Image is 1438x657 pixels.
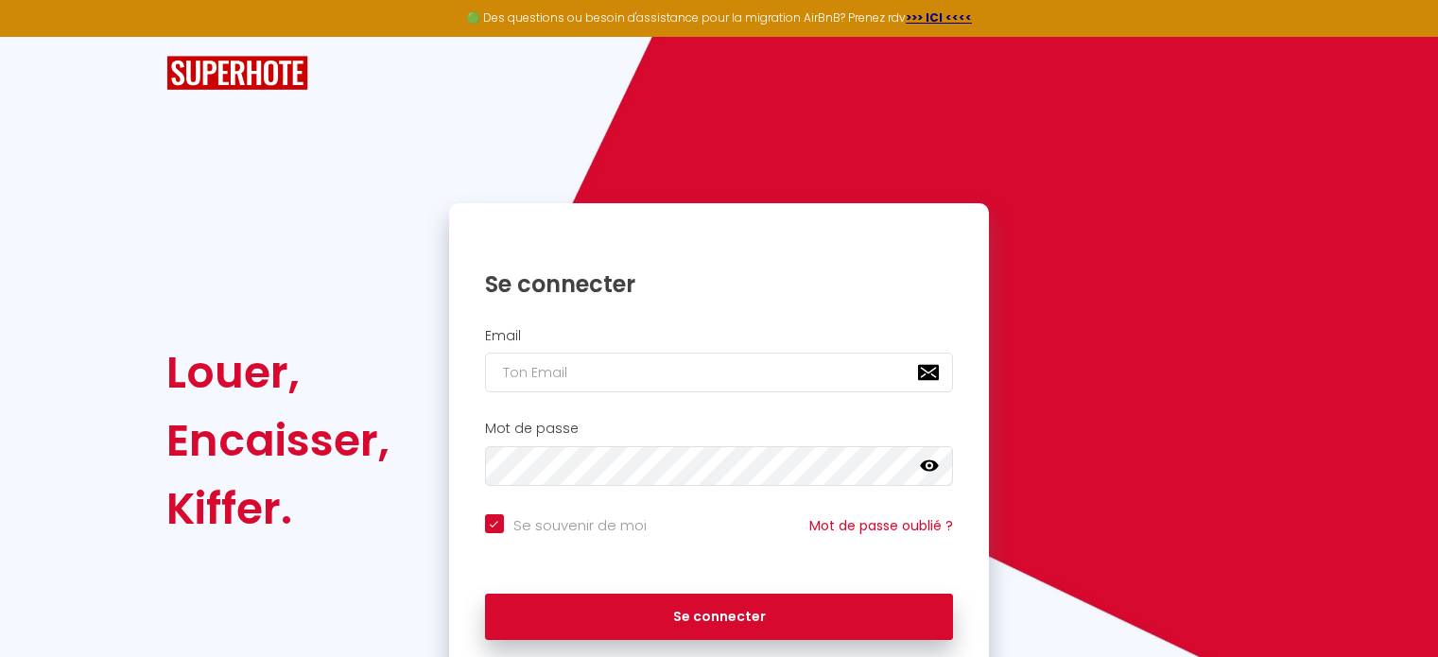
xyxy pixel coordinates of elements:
[166,56,308,91] img: SuperHote logo
[485,353,954,392] input: Ton Email
[485,269,954,299] h1: Se connecter
[485,594,954,641] button: Se connecter
[485,328,954,344] h2: Email
[166,406,390,475] div: Encaisser,
[906,9,972,26] a: >>> ICI <<<<
[166,338,390,406] div: Louer,
[166,475,390,543] div: Kiffer.
[485,421,954,437] h2: Mot de passe
[809,516,953,535] a: Mot de passe oublié ?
